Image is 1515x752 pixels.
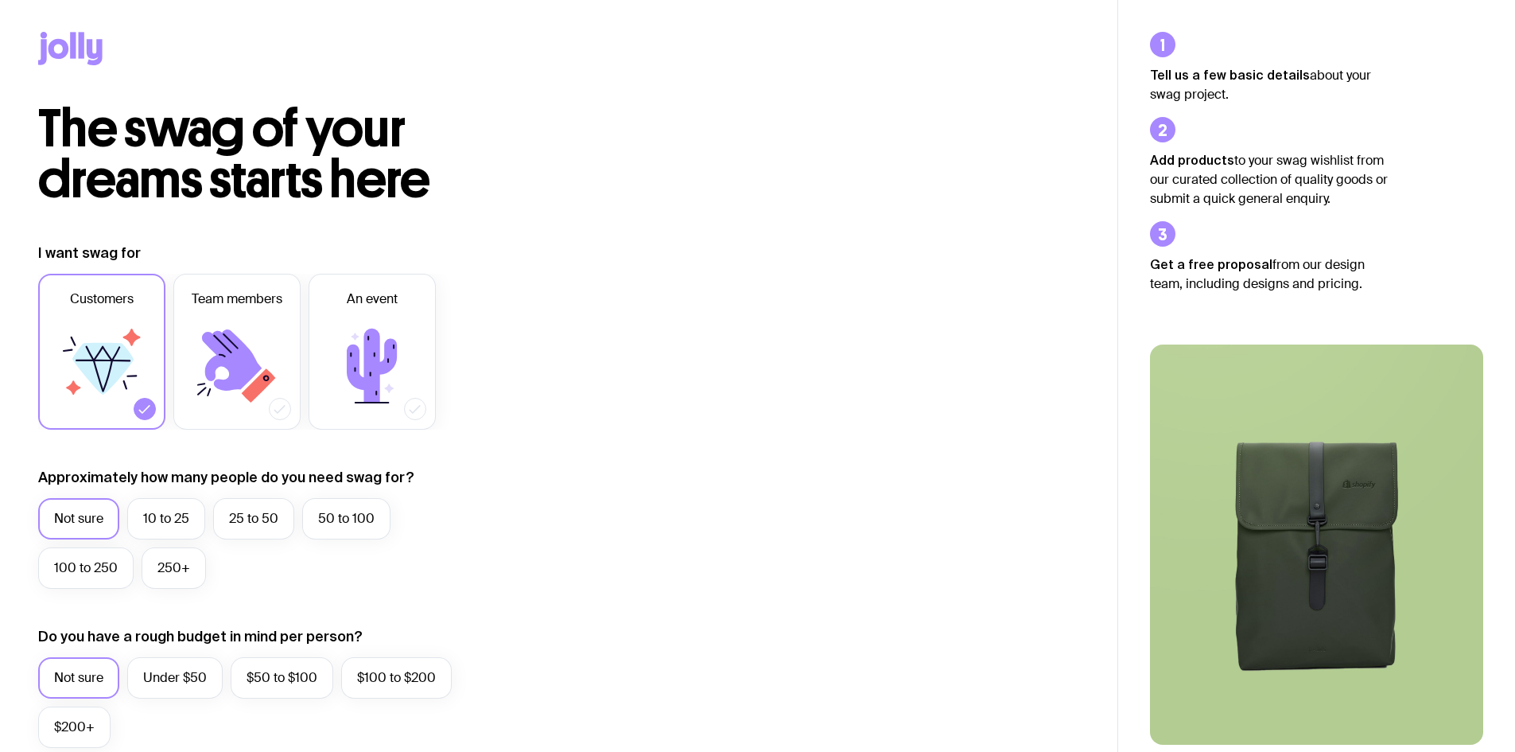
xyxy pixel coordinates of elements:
p: about your swag project. [1150,65,1389,104]
p: to your swag wishlist from our curated collection of quality goods or submit a quick general enqu... [1150,150,1389,208]
span: The swag of your dreams starts here [38,97,430,211]
label: Under $50 [127,657,223,699]
label: $50 to $100 [231,657,333,699]
span: Customers [70,290,134,309]
label: 250+ [142,547,206,589]
strong: Get a free proposal [1150,257,1272,271]
label: 25 to 50 [213,498,294,540]
span: Team members [192,290,282,309]
label: Do you have a rough budget in mind per person? [38,627,363,646]
label: $100 to $200 [341,657,452,699]
label: 50 to 100 [302,498,390,540]
span: An event [347,290,398,309]
strong: Tell us a few basic details [1150,68,1310,82]
label: I want swag for [38,244,141,263]
label: Approximately how many people do you need swag for? [38,468,414,487]
label: Not sure [38,657,119,699]
p: from our design team, including designs and pricing. [1150,255,1389,294]
label: $200+ [38,707,111,748]
strong: Add products [1150,153,1234,167]
label: Not sure [38,498,119,540]
label: 100 to 250 [38,547,134,589]
label: 10 to 25 [127,498,205,540]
